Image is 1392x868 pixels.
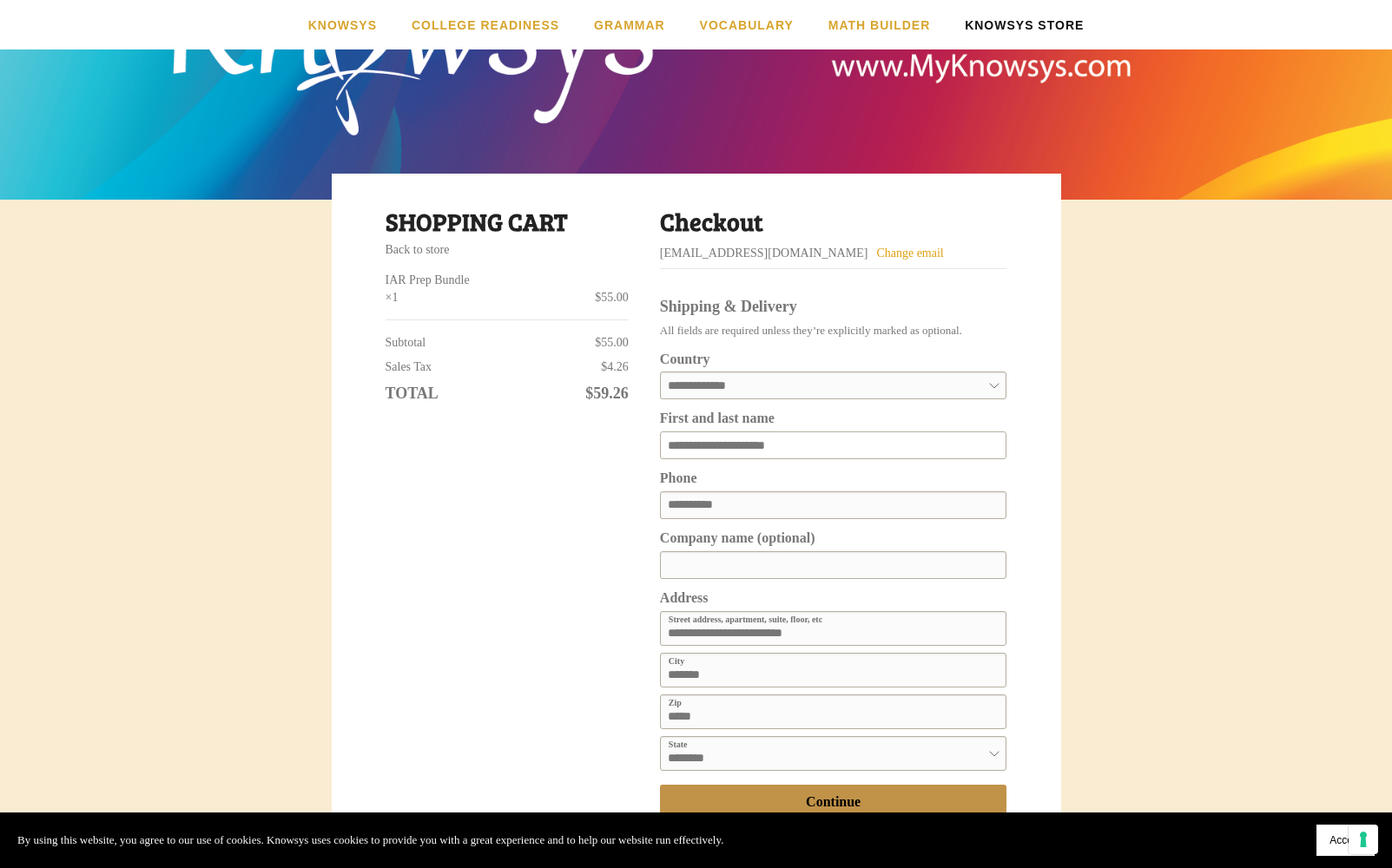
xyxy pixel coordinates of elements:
[660,245,868,262] div: [EMAIL_ADDRESS][DOMAIN_NAME]
[386,206,629,237] h1: Shopping cart
[601,360,629,373] span: $4.26
[660,324,962,337] span: All fields are required unless they’re explicitly marked as optional.
[876,245,943,262] a: Change email
[17,831,723,850] p: By using this website, you agree to our use of cookies. Knowsys uses cookies to provide you with ...
[585,383,629,404] span: $59.26
[386,383,507,404] td: Total
[660,206,1007,237] h2: Checkout
[386,243,450,256] a: Back to store
[386,358,511,383] td: Sales Tax
[386,289,399,306] div: × 1
[386,418,629,450] iframe: PayPal Message 4
[660,785,1007,819] button: Continue
[386,272,629,289] a: IAR Prep Bundle
[386,241,629,259] div: Breadcrumbs
[660,589,709,608] div: Address
[660,653,1007,687] input: City
[660,694,1007,729] input: Zip
[386,334,511,358] td: Subtotal
[1349,825,1378,854] button: Your consent preferences for tracking technologies
[1316,825,1375,856] button: Accept
[660,529,815,548] div: Company name (optional)
[595,336,629,349] span: $55.00
[660,410,775,428] div: First and last name
[398,289,628,306] div: $55.00
[660,470,697,488] div: Phone
[660,297,1007,317] div: Shipping & Delivery
[660,351,710,369] div: Country
[660,611,1007,646] input: Street address, apartment, suite, floor, etc
[1329,834,1362,846] span: Accept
